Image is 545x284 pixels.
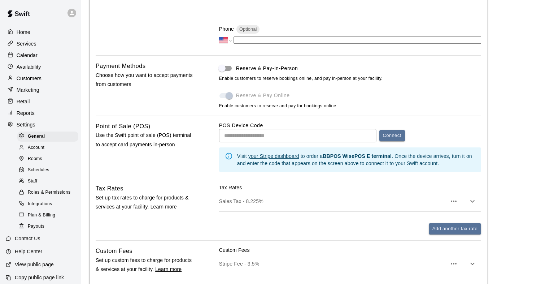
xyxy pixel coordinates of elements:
[96,122,151,131] h6: Point of Sale (POS)
[17,142,81,153] a: Account
[17,221,78,232] div: Payouts
[17,52,38,59] p: Calendar
[28,178,37,185] span: Staff
[6,96,75,107] a: Retail
[17,199,78,209] div: Integrations
[6,61,75,72] a: Availability
[17,188,78,198] div: Roles & Permissions
[17,198,81,210] a: Integrations
[248,153,299,159] a: your Stripe dashboard
[219,75,481,82] span: Enable customers to reserve bookings online, and pay in-person at your facility.
[379,130,405,141] button: Connect
[28,155,42,163] span: Rooms
[17,75,42,82] p: Customers
[28,223,44,230] span: Payouts
[219,25,234,33] p: Phone
[219,246,481,254] p: Custom Fees
[15,274,64,281] p: Copy public page link
[219,122,263,128] label: POS Device Code
[219,184,481,191] p: Tax Rates
[151,204,177,210] a: Learn more
[17,154,81,165] a: Rooms
[17,187,81,198] a: Roles & Permissions
[6,119,75,130] a: Settings
[17,29,30,36] p: Home
[17,176,81,187] a: Staff
[17,109,35,117] p: Reports
[236,92,290,99] span: Reserve & Pay Online
[17,121,35,128] p: Settings
[15,261,54,268] p: View public page
[155,266,182,272] a: Learn more
[219,198,446,205] p: Sales Tax - 8.225%
[236,26,260,32] span: Optional
[96,184,123,193] h6: Tax Rates
[17,63,41,70] p: Availability
[17,210,81,221] a: Plan & Billing
[17,40,36,47] p: Services
[28,167,49,174] span: Schedules
[429,223,481,234] button: Add another tax rate
[28,201,52,208] span: Integrations
[219,260,446,267] p: Stripe Fee - 3.5%
[6,73,75,84] a: Customers
[15,248,42,255] p: Help Center
[28,189,70,196] span: Roles & Permissions
[96,61,146,71] h6: Payment Methods
[28,212,55,219] span: Plan & Billing
[17,221,81,232] a: Payouts
[17,86,39,94] p: Marketing
[17,131,81,142] a: General
[17,176,78,186] div: Staff
[96,246,132,256] h6: Custom Fees
[17,165,81,176] a: Schedules
[6,108,75,119] a: Reports
[28,144,44,151] span: Account
[17,210,78,220] div: Plan & Billing
[15,235,40,242] p: Contact Us
[28,133,45,140] span: General
[236,65,298,72] span: Reserve & Pay-In-Person
[96,256,196,274] p: Set up custom fees to charge for products & services at your facility.
[96,193,196,211] p: Set up tax rates to charge for products & services at your facility.
[6,50,75,61] a: Calendar
[96,131,196,149] p: Use the Swift point of sale (POS) terminal to accept card payments in-person
[96,71,196,89] p: Choose how you want to accept payments from customers
[237,150,475,170] div: Visit to order a . Once the device arrives, turn it on and enter the code that appears on the scr...
[17,154,78,164] div: Rooms
[6,38,75,49] a: Services
[17,143,78,153] div: Account
[17,165,78,175] div: Schedules
[17,132,78,142] div: General
[219,103,336,108] span: Enable customers to reserve and pay for bookings online
[6,27,75,38] a: Home
[17,98,30,105] p: Retail
[219,254,481,274] div: Stripe Fee - 3.5%
[6,85,75,95] a: Marketing
[219,191,481,211] div: Sales Tax - 8.225%
[323,153,392,159] b: BBPOS WisePOS E terminal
